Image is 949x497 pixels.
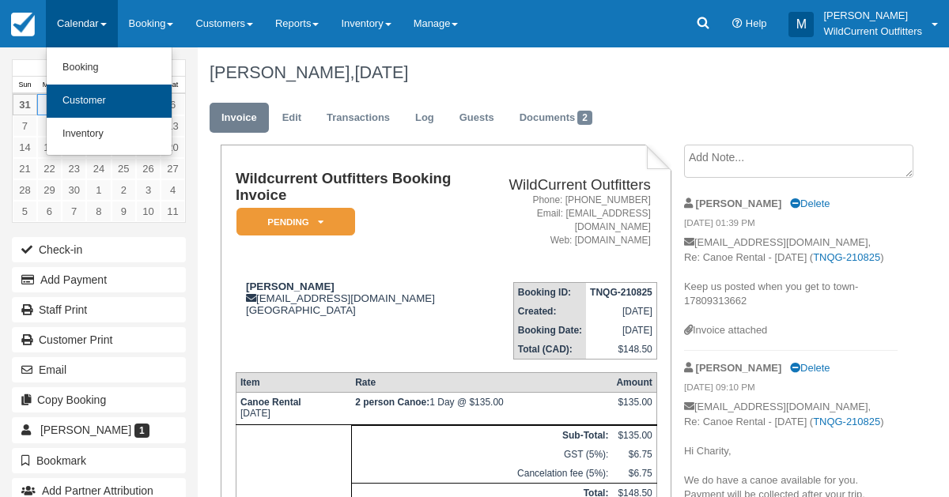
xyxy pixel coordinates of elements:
a: 28 [13,179,37,201]
div: [EMAIL_ADDRESS][DOMAIN_NAME] [GEOGRAPHIC_DATA] [236,281,474,316]
span: [PERSON_NAME] [40,424,131,436]
td: $6.75 [612,464,656,484]
strong: [PERSON_NAME] [696,198,782,209]
a: Edit [270,103,313,134]
a: Booking [47,51,172,85]
th: Amount [612,373,656,393]
a: Invoice [210,103,269,134]
a: 30 [62,179,86,201]
em: [DATE] 01:39 PM [684,216,898,234]
strong: [PERSON_NAME] [696,362,782,374]
th: Booking Date: [513,321,586,340]
a: 10 [136,201,161,222]
span: [DATE] [354,62,408,82]
td: 1 Day @ $135.00 [351,393,612,425]
button: Bookmark [12,448,186,473]
a: Delete [790,362,830,374]
div: M [788,12,814,37]
a: 3 [136,179,161,201]
a: 4 [161,179,185,201]
address: Phone: [PHONE_NUMBER] Email: [EMAIL_ADDRESS][DOMAIN_NAME] Web: [DOMAIN_NAME] [480,194,651,248]
th: Created: [513,302,586,321]
a: 26 [136,158,161,179]
td: GST (5%): [351,445,612,464]
strong: 2 person Canoe [355,397,429,408]
button: Add Payment [12,267,186,292]
a: 29 [37,179,62,201]
i: Help [732,19,743,29]
a: 5 [13,201,37,222]
a: Customer [47,85,172,118]
td: [DATE] [236,393,351,425]
a: Delete [790,198,830,209]
h1: [PERSON_NAME], [210,63,898,82]
td: [DATE] [586,321,656,340]
a: 31 [13,94,37,115]
span: 2 [577,111,592,125]
a: 7 [13,115,37,137]
p: [EMAIL_ADDRESS][DOMAIN_NAME], Re: Canoe Rental - [DATE] ( ) Keep us posted when you get to town- ... [684,235,898,323]
a: Transactions [315,103,402,134]
strong: Canoe Rental [240,397,301,408]
a: Guests [448,103,506,134]
a: 13 [161,115,185,137]
th: Booking ID: [513,283,586,303]
a: 21 [13,158,37,179]
a: 8 [37,115,62,137]
a: Pending [236,207,350,236]
a: 11 [161,201,185,222]
td: $135.00 [612,426,656,446]
h1: Wildcurrent Outfitters Booking Invoice [236,171,474,203]
span: 1 [134,424,149,438]
a: 9 [112,201,136,222]
ul: Calendar [46,47,172,156]
a: [PERSON_NAME] 1 [12,417,186,442]
p: [PERSON_NAME] [823,8,922,24]
td: [DATE] [586,302,656,321]
th: Item [236,373,351,393]
td: $6.75 [612,445,656,464]
a: 24 [86,158,111,179]
a: Inventory [47,118,172,151]
a: Log [403,103,446,134]
a: 1 [37,94,62,115]
button: Check-in [12,237,186,262]
p: WildCurrent Outfitters [823,24,922,40]
td: $148.50 [586,340,656,360]
a: Documents2 [508,103,604,134]
h2: WildCurrent Outfitters [480,177,651,194]
button: Email [12,357,186,382]
a: 27 [161,158,185,179]
span: Help [746,17,767,29]
div: Invoice attached [684,323,898,338]
a: 6 [37,201,62,222]
th: Mon [37,77,62,94]
th: Sub-Total: [351,426,612,446]
th: Rate [351,373,612,393]
a: Staff Print [12,297,186,322]
a: 15 [37,137,62,158]
strong: [PERSON_NAME] [246,281,335,292]
button: Copy Booking [12,387,186,412]
th: Sat [161,77,185,94]
div: $135.00 [616,397,652,420]
a: 22 [37,158,62,179]
a: 23 [62,158,86,179]
a: 8 [86,201,111,222]
a: 14 [13,137,37,158]
a: TNQG-210825 [813,251,880,263]
a: Customer Print [12,327,186,352]
a: 6 [161,94,185,115]
a: 1 [86,179,111,201]
em: Pending [236,208,355,235]
th: Total (CAD): [513,340,586,360]
strong: TNQG-210825 [590,287,652,298]
a: TNQG-210825 [813,416,880,427]
a: 20 [161,137,185,158]
th: Sun [13,77,37,94]
td: Cancelation fee (5%): [351,464,612,484]
a: 7 [62,201,86,222]
img: checkfront-main-nav-mini-logo.png [11,13,35,36]
a: 25 [112,158,136,179]
a: 2 [112,179,136,201]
